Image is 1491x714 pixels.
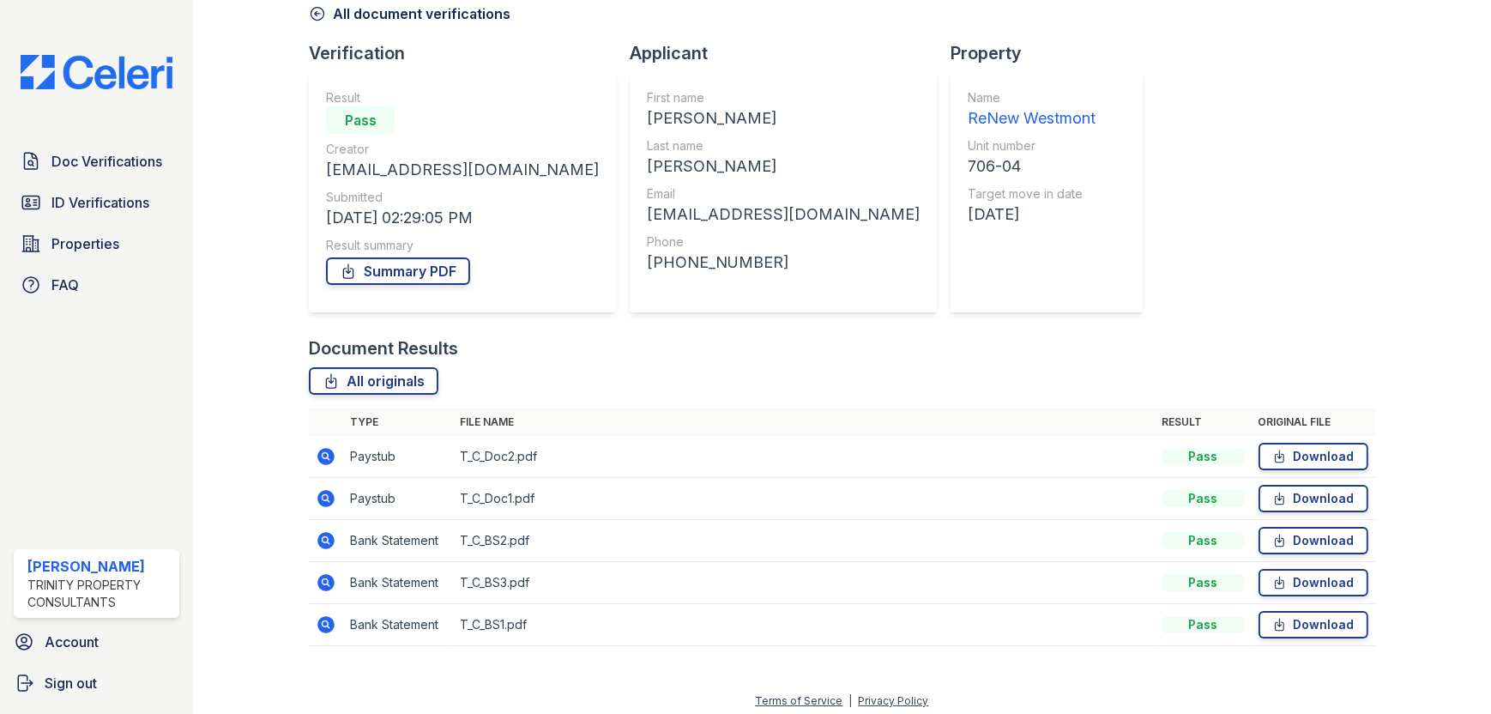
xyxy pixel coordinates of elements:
[1259,485,1368,512] a: Download
[7,625,186,659] a: Account
[309,41,630,65] div: Verification
[27,556,172,577] div: [PERSON_NAME]
[7,666,186,700] a: Sign out
[453,408,1155,436] th: File name
[51,151,162,172] span: Doc Verifications
[968,106,1096,130] div: ReNew Westmont
[968,154,1096,178] div: 706-04
[326,189,599,206] div: Submitted
[453,436,1155,478] td: T_C_Doc2.pdf
[326,106,395,134] div: Pass
[1162,490,1245,507] div: Pass
[1162,616,1245,633] div: Pass
[45,673,97,693] span: Sign out
[343,478,453,520] td: Paystub
[343,520,453,562] td: Bank Statement
[309,3,510,24] a: All document verifications
[848,694,852,707] div: |
[755,694,842,707] a: Terms of Service
[647,106,920,130] div: [PERSON_NAME]
[968,203,1096,227] div: [DATE]
[1259,443,1368,470] a: Download
[45,632,99,652] span: Account
[326,158,599,182] div: [EMAIL_ADDRESS][DOMAIN_NAME]
[1259,611,1368,638] a: Download
[968,137,1096,154] div: Unit number
[968,185,1096,203] div: Target move in date
[453,604,1155,646] td: T_C_BS1.pdf
[326,141,599,158] div: Creator
[453,562,1155,604] td: T_C_BS3.pdf
[951,41,1156,65] div: Property
[343,436,453,478] td: Paystub
[1156,408,1252,436] th: Result
[647,185,920,203] div: Email
[858,694,928,707] a: Privacy Policy
[1162,574,1245,591] div: Pass
[309,336,458,360] div: Document Results
[968,89,1096,130] a: Name ReNew Westmont
[647,137,920,154] div: Last name
[326,89,599,106] div: Result
[1259,569,1368,596] a: Download
[630,41,951,65] div: Applicant
[326,257,470,285] a: Summary PDF
[27,577,172,611] div: Trinity Property Consultants
[647,251,920,275] div: [PHONE_NUMBER]
[647,154,920,178] div: [PERSON_NAME]
[647,233,920,251] div: Phone
[647,203,920,227] div: [EMAIL_ADDRESS][DOMAIN_NAME]
[647,89,920,106] div: First name
[343,408,453,436] th: Type
[14,144,179,178] a: Doc Verifications
[7,55,186,89] img: CE_Logo_Blue-a8612792a0a2168367f1c8372b55b34899dd931a85d93a1a3d3e32e68fde9ad4.png
[51,275,79,295] span: FAQ
[309,367,438,395] a: All originals
[1259,527,1368,554] a: Download
[343,562,453,604] td: Bank Statement
[1252,408,1375,436] th: Original file
[1162,448,1245,465] div: Pass
[968,89,1096,106] div: Name
[1162,532,1245,549] div: Pass
[326,237,599,254] div: Result summary
[51,233,119,254] span: Properties
[326,206,599,230] div: [DATE] 02:29:05 PM
[14,227,179,261] a: Properties
[453,478,1155,520] td: T_C_Doc1.pdf
[343,604,453,646] td: Bank Statement
[51,192,149,213] span: ID Verifications
[14,185,179,220] a: ID Verifications
[453,520,1155,562] td: T_C_BS2.pdf
[14,268,179,302] a: FAQ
